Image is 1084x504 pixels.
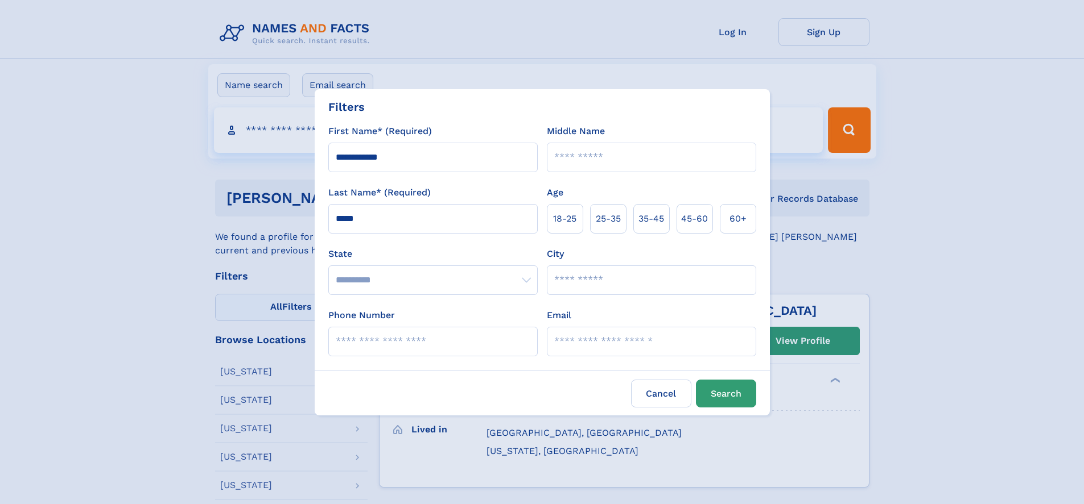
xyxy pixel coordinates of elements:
[328,309,395,322] label: Phone Number
[696,380,756,407] button: Search
[729,212,747,226] span: 60+
[547,309,571,322] label: Email
[328,247,538,261] label: State
[328,124,432,138] label: First Name* (Required)
[681,212,708,226] span: 45‑60
[547,247,564,261] label: City
[547,124,605,138] label: Middle Name
[596,212,621,226] span: 25‑35
[328,98,365,115] div: Filters
[328,186,431,199] label: Last Name* (Required)
[553,212,576,226] span: 18‑25
[638,212,664,226] span: 35‑45
[547,186,563,199] label: Age
[631,380,691,407] label: Cancel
